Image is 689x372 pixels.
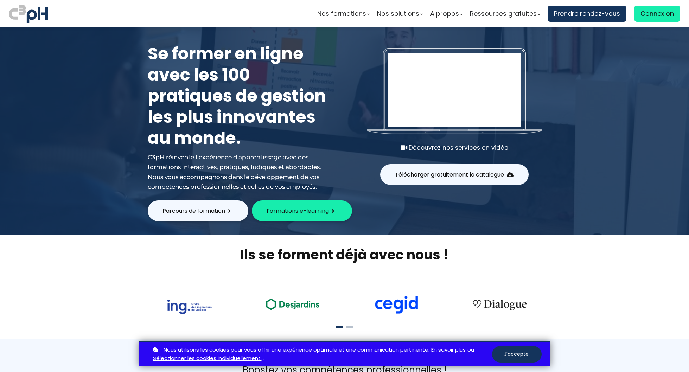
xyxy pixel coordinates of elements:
[377,8,419,19] span: Nos solutions
[367,143,541,153] div: Découvrez nos services en vidéo
[153,354,262,363] a: Sélectionner les cookies individuellement.
[9,4,48,24] img: logo C3PH
[554,8,620,19] span: Prendre rendez-vous
[139,246,550,264] h2: Ils se forment déjà avec nous !
[431,346,466,354] a: En savoir plus
[267,206,329,215] span: Formations e-learning
[634,6,680,22] a: Connexion
[492,346,542,363] button: J'accepte.
[162,206,225,215] span: Parcours de formation
[261,294,324,314] img: ea49a208ccc4d6e7deb170dc1c457f3b.png
[548,6,626,22] a: Prendre rendez-vous
[374,296,419,314] img: cdf238afa6e766054af0b3fe9d0794df.png
[151,346,492,363] p: ou .
[395,170,504,179] span: Télécharger gratuitement le catalogue
[317,8,366,19] span: Nos formations
[164,346,429,354] span: Nous utilisons les cookies pour vous offrir une expérience optimale et une communication pertinente.
[148,43,331,149] h1: Se former en ligne avec les 100 pratiques de gestion les plus innovantes au monde.
[470,8,537,19] span: Ressources gratuites
[380,164,529,185] button: Télécharger gratuitement le catalogue
[430,8,459,19] span: A propos
[468,295,531,314] img: 4cbfeea6ce3138713587aabb8dcf64fe.png
[252,200,352,221] button: Formations e-learning
[167,300,212,314] img: 73f878ca33ad2a469052bbe3fa4fd140.png
[640,8,674,19] span: Connexion
[148,152,331,192] div: C3pH réinvente l’expérience d'apprentissage avec des formations interactives, pratiques, ludiques...
[148,200,248,221] button: Parcours de formation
